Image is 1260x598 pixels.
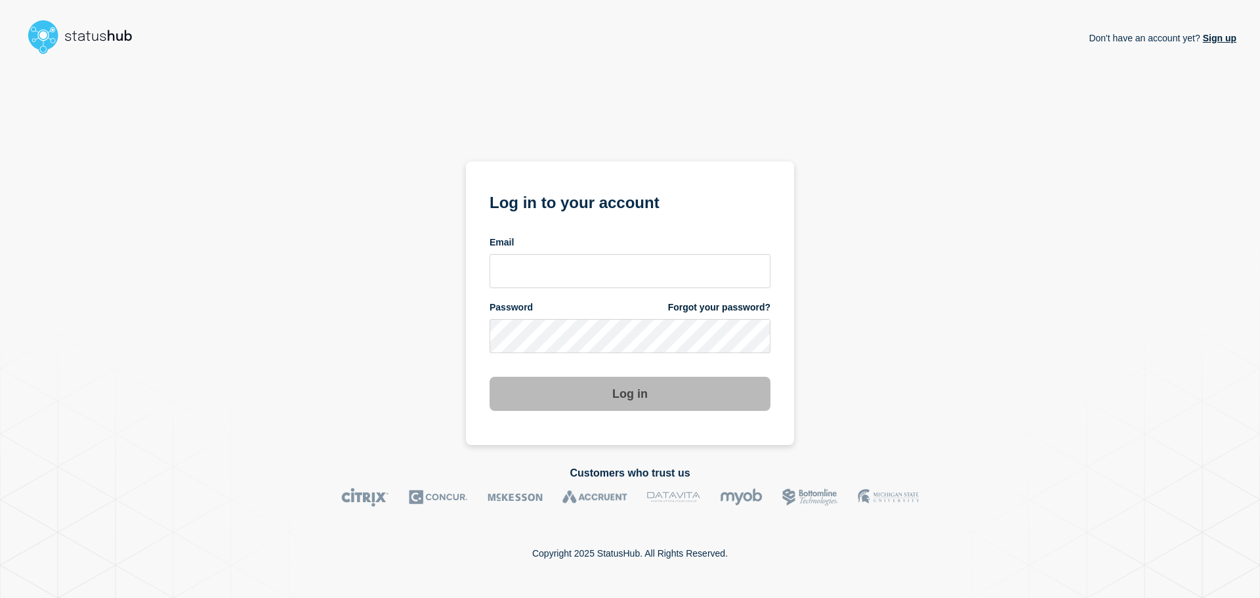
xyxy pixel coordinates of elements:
[24,16,148,58] img: StatusHub logo
[1089,22,1236,54] p: Don't have an account yet?
[490,189,770,213] h1: Log in to your account
[668,301,770,314] a: Forgot your password?
[490,319,770,353] input: password input
[490,301,533,314] span: Password
[490,377,770,411] button: Log in
[562,488,627,507] img: Accruent logo
[782,488,838,507] img: Bottomline logo
[24,467,1236,479] h2: Customers who trust us
[409,488,468,507] img: Concur logo
[490,254,770,288] input: email input
[647,488,700,507] img: DataVita logo
[858,488,919,507] img: MSU logo
[490,236,514,249] span: Email
[488,488,543,507] img: McKesson logo
[1200,33,1236,43] a: Sign up
[720,488,763,507] img: myob logo
[341,488,389,507] img: Citrix logo
[532,548,728,559] p: Copyright 2025 StatusHub. All Rights Reserved.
